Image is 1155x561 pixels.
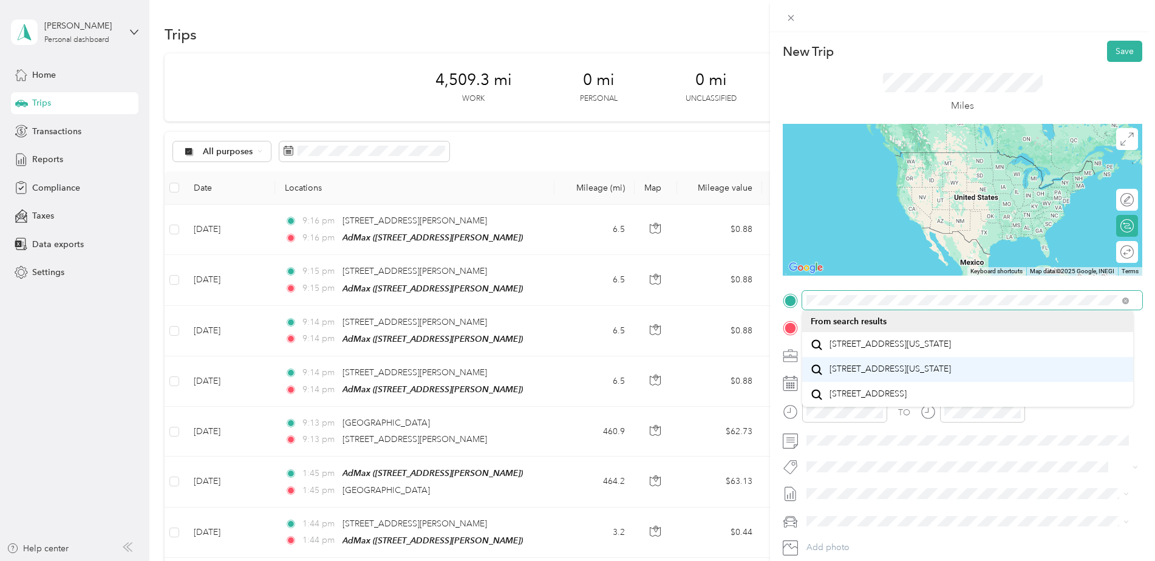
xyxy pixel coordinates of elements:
[830,389,907,399] span: [STREET_ADDRESS]
[1030,268,1114,274] span: Map data ©2025 Google, INEGI
[951,98,974,114] p: Miles
[811,316,887,327] span: From search results
[898,406,910,419] div: TO
[830,364,951,375] span: [STREET_ADDRESS][US_STATE]
[1107,41,1142,62] button: Save
[970,267,1023,276] button: Keyboard shortcuts
[786,260,826,276] a: Open this area in Google Maps (opens a new window)
[786,260,826,276] img: Google
[830,339,951,350] span: [STREET_ADDRESS][US_STATE]
[1087,493,1155,561] iframe: Everlance-gr Chat Button Frame
[802,539,1142,556] button: Add photo
[783,43,834,60] p: New Trip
